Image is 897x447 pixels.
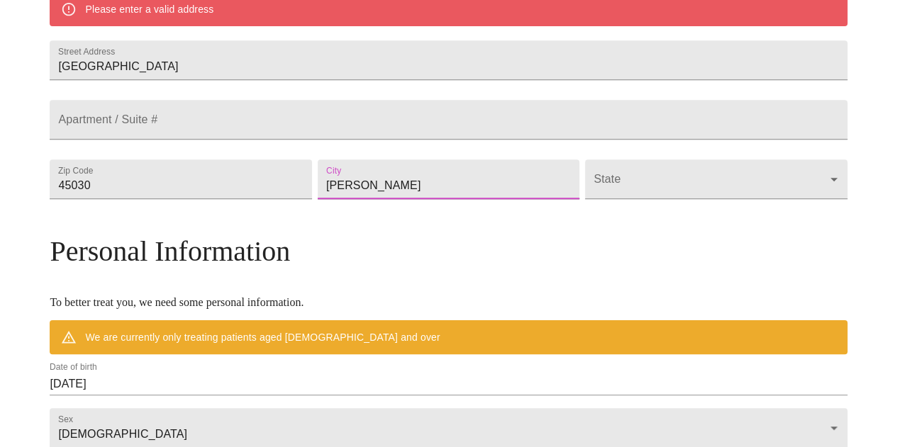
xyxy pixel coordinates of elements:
[50,234,847,268] h3: Personal Information
[85,324,440,350] div: We are currently only treating patients aged [DEMOGRAPHIC_DATA] and over
[50,296,847,309] p: To better treat you, we need some personal information.
[585,159,847,199] div: ​
[50,363,97,371] label: Date of birth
